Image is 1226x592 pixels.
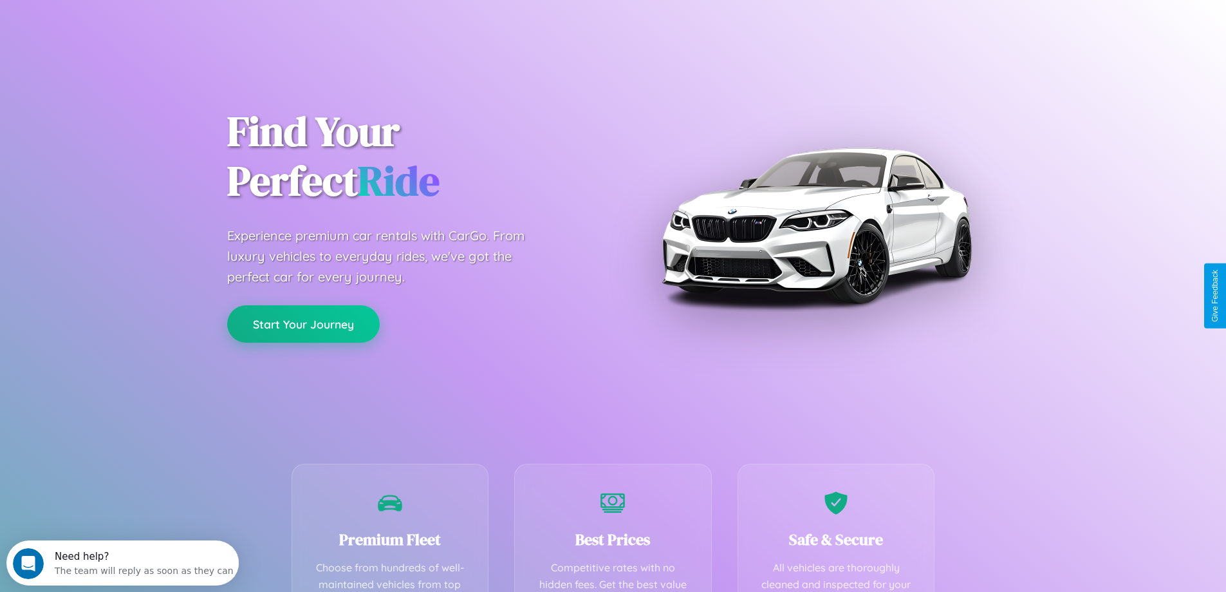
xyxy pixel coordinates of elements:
div: Open Intercom Messenger [5,5,239,41]
button: Start Your Journey [227,305,380,343]
h3: Best Prices [534,529,692,550]
img: Premium BMW car rental vehicle [655,64,977,387]
p: Experience premium car rentals with CarGo. From luxury vehicles to everyday rides, we've got the ... [227,225,549,287]
h1: Find Your Perfect [227,107,594,206]
div: Need help? [48,11,227,21]
div: Give Feedback [1211,270,1220,322]
iframe: Intercom live chat discovery launcher [6,540,239,586]
span: Ride [358,153,440,209]
div: The team will reply as soon as they can [48,21,227,35]
h3: Safe & Secure [757,529,915,550]
h3: Premium Fleet [311,529,469,550]
iframe: Intercom live chat [13,548,44,579]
